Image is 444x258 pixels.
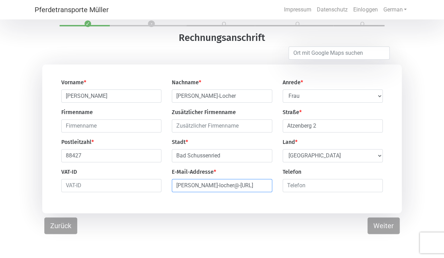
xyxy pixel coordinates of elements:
input: Straße [283,119,383,132]
input: Postleitzahl [61,149,161,162]
label: Zusätzlicher Firmenname [172,108,236,117]
label: Straße [283,108,302,117]
label: Land [283,138,298,146]
input: Firmenname [61,119,161,132]
input: Zusätzlicher Firmenname [172,119,272,132]
label: Nachname [172,78,201,87]
a: German [380,3,409,17]
a: Datenschutz [314,3,350,17]
label: Vorname [61,78,86,87]
label: Anrede [283,78,303,87]
input: Ort mit Google Maps suchen [288,46,390,60]
input: Stadt [172,149,272,162]
label: Firmenname [61,108,93,117]
a: Impressum [281,3,314,17]
a: Einloggen [350,3,380,17]
label: E-Mail-Addresse [172,168,216,176]
label: Stadt [172,138,188,146]
a: Pferdetransporte Müller [35,3,109,17]
button: Weiter [367,217,400,234]
label: Postleitzahl [61,138,94,146]
input: Vorname [61,89,161,103]
label: Telefon [283,168,301,176]
input: E-Mail-Addresse [172,179,272,192]
button: Zurück [44,217,77,234]
label: VAT-ID [61,168,77,176]
input: Nachname [172,89,272,103]
input: VAT-ID [61,179,161,192]
input: Telefon [283,179,383,192]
